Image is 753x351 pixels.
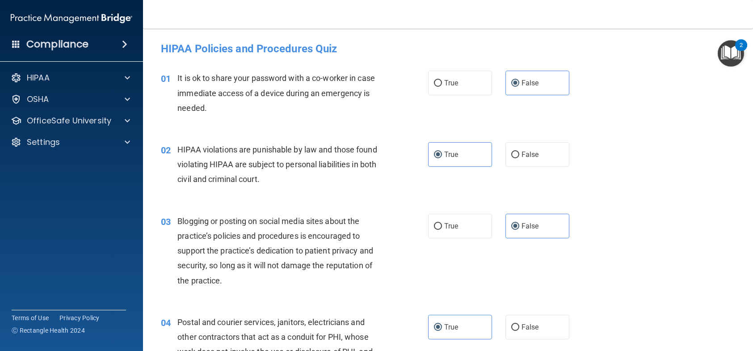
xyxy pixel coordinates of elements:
[12,313,49,322] a: Terms of Use
[177,145,377,184] span: HIPAA violations are punishable by law and those found violating HIPAA are subject to personal li...
[511,223,519,230] input: False
[27,94,49,105] p: OSHA
[511,80,519,87] input: False
[522,323,539,331] span: False
[59,313,100,322] a: Privacy Policy
[27,137,60,148] p: Settings
[444,150,458,159] span: True
[11,9,132,27] img: PMB logo
[27,115,111,126] p: OfficeSafe University
[161,73,171,84] span: 01
[444,222,458,230] span: True
[161,216,171,227] span: 03
[26,38,88,51] h4: Compliance
[11,115,130,126] a: OfficeSafe University
[11,94,130,105] a: OSHA
[740,45,743,57] div: 2
[522,222,539,230] span: False
[708,289,742,323] iframe: Drift Widget Chat Controller
[177,73,375,112] span: It is ok to share your password with a co-worker in case immediate access of a device during an e...
[12,326,85,335] span: Ⓒ Rectangle Health 2024
[161,145,171,156] span: 02
[444,79,458,87] span: True
[434,80,442,87] input: True
[511,324,519,331] input: False
[161,317,171,328] span: 04
[718,40,744,67] button: Open Resource Center, 2 new notifications
[522,150,539,159] span: False
[161,43,735,55] h4: HIPAA Policies and Procedures Quiz
[444,323,458,331] span: True
[434,324,442,331] input: True
[11,137,130,148] a: Settings
[434,223,442,230] input: True
[11,72,130,83] a: HIPAA
[434,152,442,158] input: True
[27,72,50,83] p: HIPAA
[522,79,539,87] span: False
[511,152,519,158] input: False
[177,216,373,285] span: Blogging or posting on social media sites about the practice’s policies and procedures is encoura...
